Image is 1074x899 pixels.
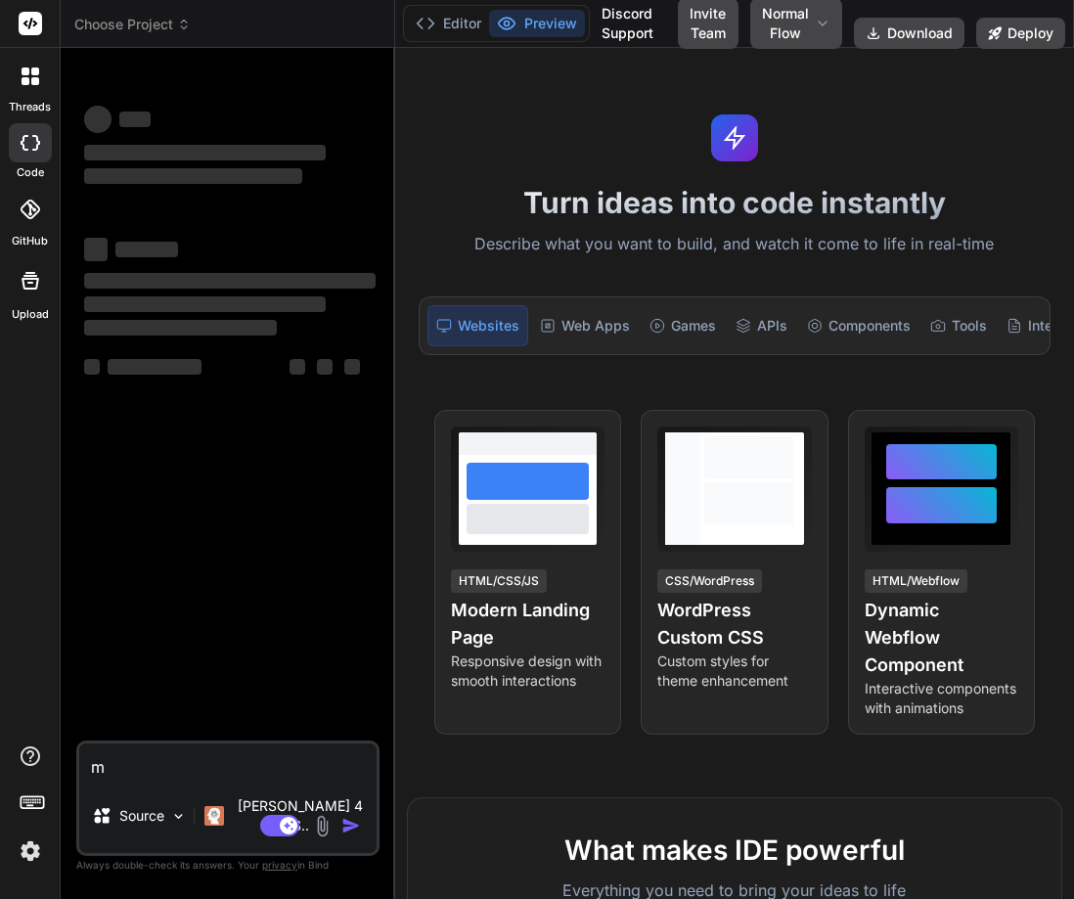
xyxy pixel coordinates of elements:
[311,815,334,837] img: attachment
[317,359,333,375] span: ‌
[84,359,100,375] span: ‌
[204,806,224,826] img: Claude 4 Sonnet
[427,305,528,346] div: Websites
[642,305,724,346] div: Games
[865,679,1018,718] p: Interactive components with animations
[84,296,326,312] span: ‌
[84,238,108,261] span: ‌
[489,10,585,37] button: Preview
[451,652,604,691] p: Responsive design with smooth interactions
[762,4,809,43] span: Normal Flow
[922,305,995,346] div: Tools
[532,305,638,346] div: Web Apps
[74,15,191,34] span: Choose Project
[17,164,44,181] label: code
[12,233,48,249] label: GitHub
[657,597,811,652] h4: WordPress Custom CSS
[119,806,164,826] p: Source
[865,569,967,593] div: HTML/Webflow
[119,112,151,127] span: ‌
[84,273,376,289] span: ‌
[108,359,201,375] span: ‌
[76,856,380,875] p: Always double-check its answers. Your in Bind
[262,859,297,871] span: privacy
[115,242,178,257] span: ‌
[439,830,1030,871] h2: What makes IDE powerful
[865,597,1018,679] h4: Dynamic Webflow Component
[170,808,187,825] img: Pick Models
[728,305,795,346] div: APIs
[407,185,1062,220] h1: Turn ideas into code instantly
[84,168,302,184] span: ‌
[84,320,277,336] span: ‌
[344,359,360,375] span: ‌
[854,18,964,49] button: Download
[9,99,51,115] label: threads
[14,834,47,868] img: settings
[84,106,112,133] span: ‌
[451,597,604,652] h4: Modern Landing Page
[84,145,326,160] span: ‌
[976,18,1065,49] button: Deploy
[799,305,918,346] div: Components
[657,569,762,593] div: CSS/WordPress
[12,306,49,323] label: Upload
[408,10,489,37] button: Editor
[407,232,1062,257] p: Describe what you want to build, and watch it come to life in real-time
[657,652,811,691] p: Custom styles for theme enhancement
[232,796,369,835] p: [PERSON_NAME] 4 S..
[451,569,547,593] div: HTML/CSS/JS
[341,816,361,835] img: icon
[290,359,305,375] span: ‌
